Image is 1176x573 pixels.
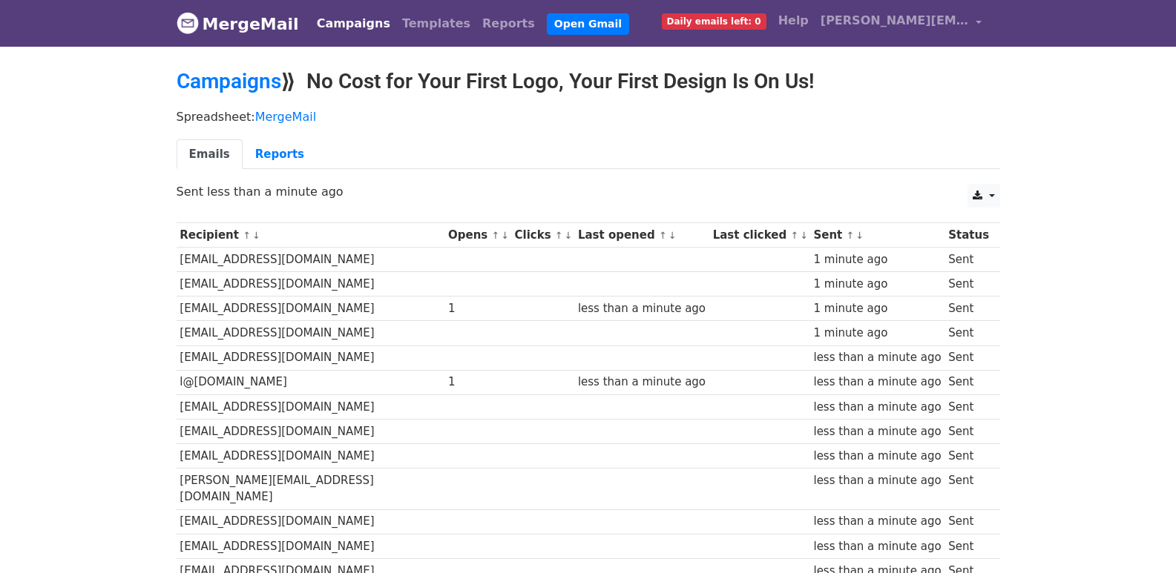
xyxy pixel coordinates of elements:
p: Sent less than a minute ago [177,184,1000,199]
td: [EMAIL_ADDRESS][DOMAIN_NAME] [177,534,445,558]
td: Sent [945,534,992,558]
div: less than a minute ago [813,349,941,366]
div: less than a minute ago [813,448,941,465]
a: MergeMail [177,8,299,39]
td: Sent [945,272,992,297]
a: Open Gmail [547,13,629,35]
td: Sent [945,468,992,510]
div: 1 [448,300,507,317]
div: less than a minute ago [578,300,706,317]
a: ↑ [790,230,798,241]
td: [PERSON_NAME][EMAIL_ADDRESS][DOMAIN_NAME] [177,468,445,510]
td: Sent [945,297,992,321]
a: ↑ [243,230,251,241]
a: Reports [243,139,317,170]
div: less than a minute ago [813,374,941,391]
a: MergeMail [255,110,316,124]
td: [EMAIL_ADDRESS][DOMAIN_NAME] [177,297,445,321]
a: [PERSON_NAME][EMAIL_ADDRESS][DOMAIN_NAME] [815,6,988,41]
a: ↓ [855,230,864,241]
a: Campaigns [177,69,281,93]
td: l@[DOMAIN_NAME] [177,370,445,394]
div: less than a minute ago [813,538,941,555]
a: ↑ [847,230,855,241]
a: ↑ [555,230,563,241]
a: ↑ [491,230,499,241]
p: Spreadsheet: [177,109,1000,125]
td: [EMAIL_ADDRESS][DOMAIN_NAME] [177,509,445,534]
td: Sent [945,321,992,345]
th: Recipient [177,223,445,248]
div: 1 [448,374,507,391]
a: Daily emails left: 0 [656,6,772,36]
td: Sent [945,394,992,419]
td: [EMAIL_ADDRESS][DOMAIN_NAME] [177,419,445,443]
a: Emails [177,139,243,170]
a: ↑ [659,230,667,241]
a: ↓ [800,230,808,241]
td: [EMAIL_ADDRESS][DOMAIN_NAME] [177,272,445,297]
span: Daily emails left: 0 [662,13,766,30]
td: Sent [945,443,992,468]
th: Sent [810,223,945,248]
div: less than a minute ago [813,513,941,530]
td: [EMAIL_ADDRESS][DOMAIN_NAME] [177,345,445,370]
th: Clicks [511,223,574,248]
a: ↓ [669,230,677,241]
td: [EMAIL_ADDRESS][DOMAIN_NAME] [177,321,445,345]
td: [EMAIL_ADDRESS][DOMAIN_NAME] [177,443,445,468]
td: Sent [945,370,992,394]
a: ↓ [565,230,573,241]
a: Campaigns [311,9,396,39]
div: 1 minute ago [813,251,941,268]
th: Last clicked [709,223,810,248]
div: less than a minute ago [578,374,706,391]
a: Help [772,6,815,36]
div: 1 minute ago [813,276,941,293]
td: Sent [945,509,992,534]
th: Opens [444,223,511,248]
td: [EMAIL_ADDRESS][DOMAIN_NAME] [177,248,445,272]
div: less than a minute ago [813,472,941,489]
th: Last opened [574,223,709,248]
div: less than a minute ago [813,423,941,440]
h2: ⟫ No Cost for Your First Logo, Your First Design Is On Us! [177,69,1000,94]
th: Status [945,223,992,248]
div: less than a minute ago [813,399,941,416]
td: [EMAIL_ADDRESS][DOMAIN_NAME] [177,394,445,419]
span: [PERSON_NAME][EMAIL_ADDRESS][DOMAIN_NAME] [821,12,969,30]
img: MergeMail logo [177,12,199,34]
div: 1 minute ago [813,325,941,342]
div: 1 minute ago [813,300,941,317]
td: Sent [945,419,992,443]
a: Reports [476,9,541,39]
a: ↓ [252,230,260,241]
td: Sent [945,345,992,370]
a: ↓ [501,230,509,241]
td: Sent [945,248,992,272]
a: Templates [396,9,476,39]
